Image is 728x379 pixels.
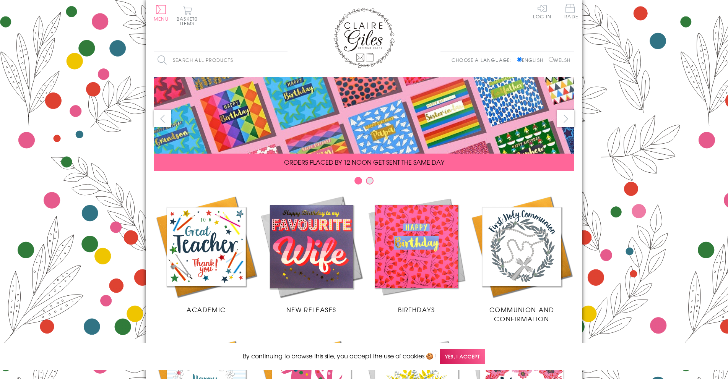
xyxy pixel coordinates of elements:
[333,8,395,68] img: Claire Giles Greetings Cards
[469,194,574,323] a: Communion and Confirmation
[489,305,554,323] span: Communion and Confirmation
[452,57,515,63] p: Choose a language:
[154,15,169,22] span: Menu
[364,194,469,314] a: Birthdays
[187,305,226,314] span: Academic
[180,15,198,27] span: 0 items
[562,4,578,19] span: Trade
[154,194,259,314] a: Academic
[398,305,435,314] span: Birthdays
[517,57,547,63] label: English
[549,57,554,62] input: Welsh
[259,194,364,314] a: New Releases
[286,305,336,314] span: New Releases
[154,110,171,127] button: prev
[177,6,198,26] button: Basket0 items
[517,57,522,62] input: English
[557,110,574,127] button: next
[280,52,288,69] input: Search
[366,177,374,185] button: Carousel Page 2
[284,157,444,167] span: ORDERS PLACED BY 12 NOON GET SENT THE SAME DAY
[154,52,288,69] input: Search all products
[533,4,551,19] a: Log In
[440,349,485,364] span: Yes, I accept
[549,57,570,63] label: Welsh
[562,4,578,20] a: Trade
[154,5,169,21] button: Menu
[354,177,362,185] button: Carousel Page 1 (Current Slide)
[154,177,574,188] div: Carousel Pagination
